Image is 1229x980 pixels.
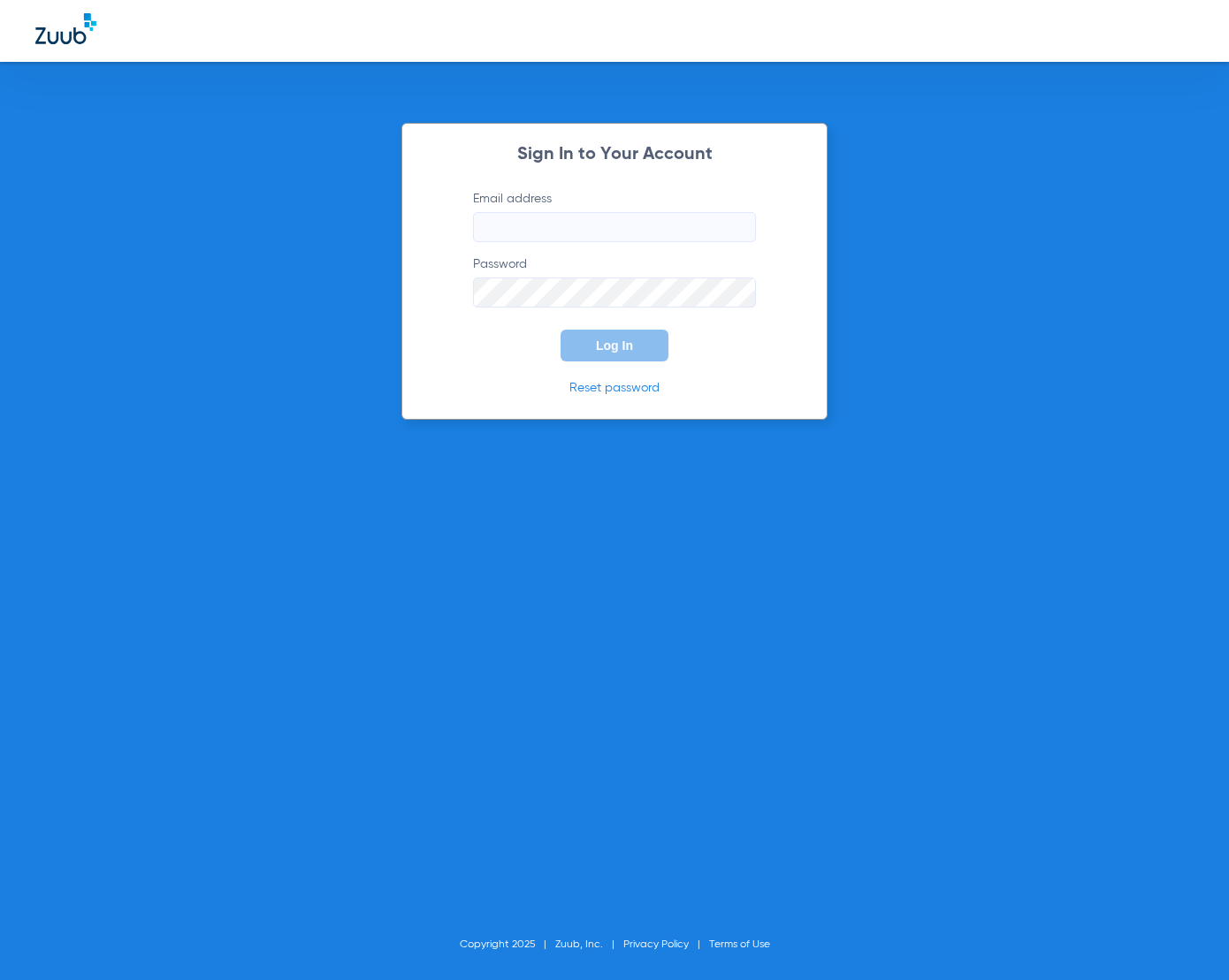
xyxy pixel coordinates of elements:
button: Log In [561,330,668,361]
li: Zuub, Inc. [555,936,623,953]
img: Zuub Logo [35,13,96,44]
label: Password [473,255,756,308]
a: Reset password [569,382,660,394]
input: Email address [473,212,756,242]
a: Privacy Policy [623,939,689,950]
span: Log In [596,338,633,353]
input: Password [473,277,756,308]
a: Terms of Use [709,939,770,950]
li: Copyright 2025 [460,936,555,953]
label: Email address [473,190,756,242]
h2: Sign In to Your Account [447,146,782,163]
iframe: Chat Widget [1141,895,1229,980]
